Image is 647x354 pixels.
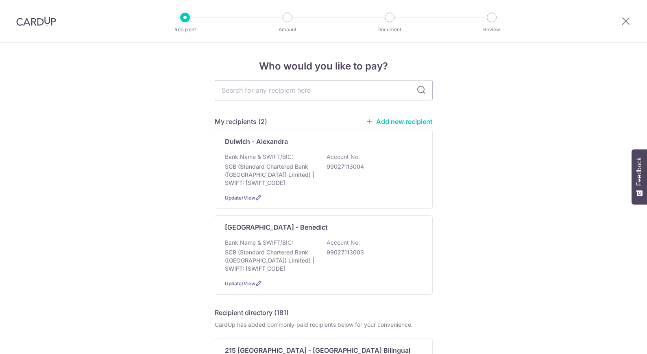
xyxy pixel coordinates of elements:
p: 99027113003 [327,248,418,256]
button: Feedback - Show survey [632,149,647,204]
p: Review [462,26,522,34]
p: Account No: [327,153,360,161]
h5: My recipients (2) [215,117,267,126]
a: Update/View [225,195,255,201]
span: Feedback [636,157,643,186]
h4: Who would you like to pay? [215,59,433,74]
p: Bank Name & SWIFT/BIC: [225,153,293,161]
p: Account No: [327,239,360,247]
p: Document [359,26,420,34]
a: Add new recipient [366,117,433,126]
p: 99027113004 [327,163,418,171]
img: CardUp [16,16,56,26]
h5: Recipient directory (181) [215,308,289,317]
p: SCB (Standard Chartered Bank ([GEOGRAPHIC_DATA]) Limited) | SWIFT: [SWIFT_CODE] [225,248,316,273]
a: Update/View [225,280,255,287]
p: Recipient [155,26,215,34]
p: Amount [257,26,318,34]
p: Bank Name & SWIFT/BIC: [225,239,293,247]
input: Search for any recipient here [215,80,433,100]
p: SCB (Standard Chartered Bank ([GEOGRAPHIC_DATA]) Limited) | SWIFT: [SWIFT_CODE] [225,163,316,187]
div: CardUp has added commonly-paid recipients below for your convenience. [215,321,433,329]
p: [GEOGRAPHIC_DATA] - Benedict [225,222,328,232]
p: Dulwich - Alexandra [225,137,288,146]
